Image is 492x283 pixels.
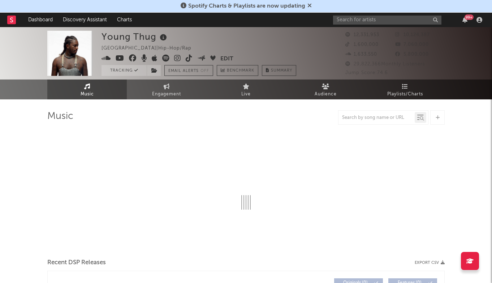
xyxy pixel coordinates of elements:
[387,90,423,99] span: Playlists/Charts
[102,65,147,76] button: Tracking
[227,67,254,75] span: Benchmark
[333,16,441,25] input: Search for artists
[271,69,292,73] span: Summary
[152,90,181,99] span: Engagement
[188,3,305,9] span: Spotify Charts & Playlists are now updating
[262,65,296,76] button: Summary
[23,13,58,27] a: Dashboard
[217,65,258,76] a: Benchmark
[164,65,213,76] button: Email AlertsOff
[102,44,200,53] div: [GEOGRAPHIC_DATA] | Hip-Hop/Rap
[47,258,106,267] span: Recent DSP Releases
[315,90,337,99] span: Audience
[465,14,474,20] div: 99 +
[112,13,137,27] a: Charts
[395,42,429,47] span: 7,060,000
[81,90,94,99] span: Music
[395,52,429,57] span: 5,800,000
[47,80,127,99] a: Music
[338,115,415,121] input: Search by song name or URL
[345,70,388,75] span: Jump Score: 74.6
[345,33,379,37] span: 12,331,953
[200,69,209,73] em: Off
[127,80,206,99] a: Engagement
[286,80,365,99] a: Audience
[102,31,169,43] div: Young Thug
[345,42,379,47] span: 1,600,000
[415,261,445,265] button: Export CSV
[345,62,425,67] span: 29,822,366 Monthly Listeners
[241,90,251,99] span: Live
[307,3,312,9] span: Dismiss
[395,33,430,37] span: 10,124,387
[58,13,112,27] a: Discovery Assistant
[365,80,445,99] a: Playlists/Charts
[206,80,286,99] a: Live
[462,17,467,23] button: 99+
[220,55,233,64] button: Edit
[345,52,377,57] span: 1,633,550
